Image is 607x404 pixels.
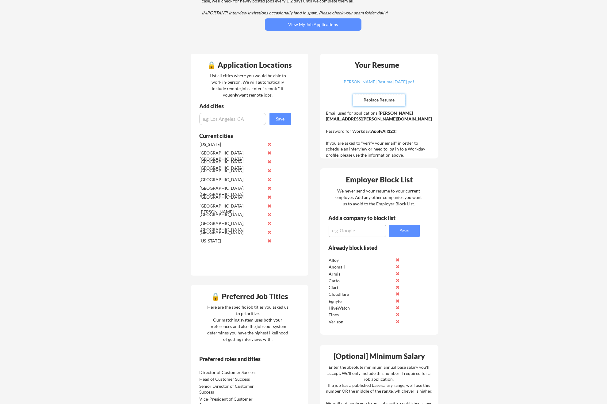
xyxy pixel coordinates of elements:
div: Egnyte [329,298,393,304]
div: [PERSON_NAME] Resume [DATE].pdf [342,80,415,84]
input: e.g. Los Angeles, CA [199,113,266,125]
div: Preferred roles and titles [199,356,283,362]
div: Head of Customer Success [199,376,264,382]
div: [GEOGRAPHIC_DATA], [GEOGRAPHIC_DATA] [200,185,264,197]
button: View My Job Applications [265,18,361,31]
div: Already block listed [328,245,411,250]
div: Employer Block List [323,176,437,183]
a: [PERSON_NAME] Resume [DATE].pdf [342,80,415,89]
div: Armis [329,271,393,277]
div: [GEOGRAPHIC_DATA][PERSON_NAME] [200,203,264,215]
em: IMPORTANT: Interview invitations occasionally land in spam. Please check your spam folder daily! [202,10,388,15]
div: Alloy [329,257,393,263]
button: Save [389,225,420,237]
div: Add a company to block list [328,215,405,221]
div: [US_STATE] [200,238,264,244]
div: Tines [329,312,393,318]
div: List all cities where you would be able to work in-person. We will automatically include remote j... [206,72,290,98]
div: Director of Customer Success [199,369,264,375]
div: Current cities [199,133,284,139]
div: [Optional] Minimum Salary [322,353,436,360]
button: Save [269,113,291,125]
div: Carto [329,278,393,284]
div: 🔒 Preferred Job Titles [193,293,307,300]
div: Email used for applications: Password for Workday: If you are asked to "verify your email" in ord... [326,110,434,158]
div: [GEOGRAPHIC_DATA] [200,212,264,218]
div: Add cities [199,103,292,109]
div: Here are the specific job titles you asked us to prioritize. Our matching system uses both your p... [206,304,290,342]
div: Cloudflare [329,291,393,297]
div: Your Resume [347,61,407,69]
div: Clari [329,284,393,291]
div: [GEOGRAPHIC_DATA], [GEOGRAPHIC_DATA] [200,159,264,171]
div: Verizon [329,319,393,325]
div: [GEOGRAPHIC_DATA] [200,168,264,174]
div: 🔒 Application Locations [193,61,307,69]
strong: only [230,92,239,97]
div: Anomali [329,264,393,270]
div: HiveWatch [329,305,393,311]
div: [GEOGRAPHIC_DATA] [200,194,264,200]
div: Senior Director of Customer Success [199,383,264,395]
div: We never send your resume to your current employer. Add any other companies you want us to avoid ... [335,188,422,207]
div: [GEOGRAPHIC_DATA] [200,229,264,235]
div: [GEOGRAPHIC_DATA], [GEOGRAPHIC_DATA] [200,150,264,162]
strong: [PERSON_NAME][EMAIL_ADDRESS][PERSON_NAME][DOMAIN_NAME] [326,110,432,122]
strong: ApplyAll123! [371,128,397,134]
div: [GEOGRAPHIC_DATA] [200,177,264,183]
div: [US_STATE] [200,141,264,147]
div: [GEOGRAPHIC_DATA], [GEOGRAPHIC_DATA] [200,220,264,232]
